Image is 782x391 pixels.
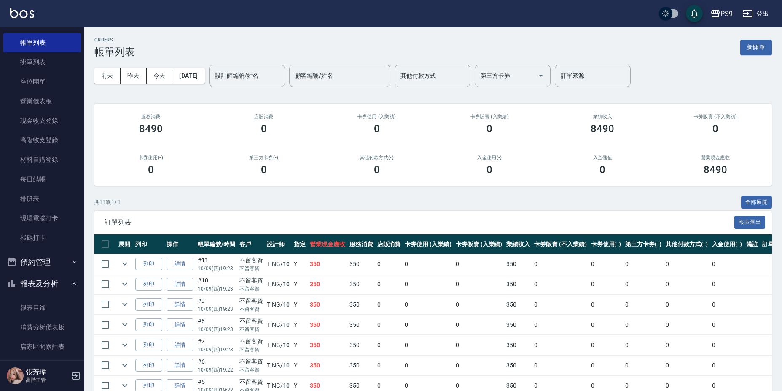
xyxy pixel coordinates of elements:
[532,315,589,335] td: 0
[196,295,237,315] td: #9
[532,335,589,355] td: 0
[454,274,505,294] td: 0
[3,72,81,91] a: 座位開單
[147,68,173,84] button: 今天
[3,150,81,169] a: 材料自購登錄
[308,274,347,294] td: 350
[532,295,589,315] td: 0
[454,234,505,254] th: 卡券販賣 (入業績)
[292,295,308,315] td: Y
[239,285,263,293] p: 不留客資
[403,254,454,274] td: 0
[239,265,263,272] p: 不留客資
[740,40,772,55] button: 新開單
[710,335,744,355] td: 0
[532,254,589,274] td: 0
[710,295,744,315] td: 0
[720,8,733,19] div: PS9
[118,278,131,291] button: expand row
[591,123,614,135] h3: 8490
[623,356,664,375] td: 0
[239,305,263,313] p: 不留客資
[198,366,235,374] p: 10/09 (四) 19:22
[239,346,263,353] p: 不留客資
[198,285,235,293] p: 10/09 (四) 19:23
[623,315,664,335] td: 0
[94,46,135,58] h3: 帳單列表
[265,254,292,274] td: TING /10
[443,114,536,119] h2: 卡券販賣 (入業績)
[734,218,766,226] a: 報表匯出
[3,170,81,189] a: 每日結帳
[710,234,744,254] th: 入金使用(-)
[135,298,162,311] button: 列印
[196,315,237,335] td: #8
[454,295,505,315] td: 0
[167,359,193,372] a: 詳情
[218,155,310,160] h2: 第三方卡券(-)
[589,254,623,274] td: 0
[3,318,81,337] a: 消費分析儀表板
[504,295,532,315] td: 350
[261,123,267,135] h3: 0
[105,155,197,160] h2: 卡券使用(-)
[347,234,375,254] th: 服務消費
[265,234,292,254] th: 設計師
[454,254,505,274] td: 0
[133,234,164,254] th: 列印
[669,155,762,160] h2: 營業現金應收
[196,234,237,254] th: 帳單編號/時間
[198,346,235,353] p: 10/09 (四) 19:23
[308,315,347,335] td: 350
[664,295,710,315] td: 0
[504,315,532,335] td: 350
[148,164,154,176] h3: 0
[135,339,162,352] button: 列印
[118,258,131,270] button: expand row
[118,318,131,331] button: expand row
[308,335,347,355] td: 350
[3,298,81,318] a: 報表目錄
[3,92,81,111] a: 營業儀表板
[105,114,197,119] h3: 服務消費
[599,164,605,176] h3: 0
[121,68,147,84] button: 昨天
[139,123,163,135] h3: 8490
[403,315,454,335] td: 0
[94,68,121,84] button: 前天
[196,254,237,274] td: #11
[347,254,375,274] td: 350
[196,356,237,375] td: #6
[261,164,267,176] h3: 0
[164,234,196,254] th: 操作
[739,6,772,22] button: 登出
[292,356,308,375] td: Y
[196,335,237,355] td: #7
[118,339,131,351] button: expand row
[239,377,263,386] div: 不留客資
[712,123,718,135] h3: 0
[10,8,34,18] img: Logo
[239,357,263,366] div: 不留客資
[664,315,710,335] td: 0
[504,234,532,254] th: 業績收入
[239,256,263,265] div: 不留客資
[454,335,505,355] td: 0
[374,123,380,135] h3: 0
[239,337,263,346] div: 不留客資
[135,318,162,331] button: 列印
[347,274,375,294] td: 350
[26,368,69,376] h5: 張芳瑋
[664,274,710,294] td: 0
[3,33,81,52] a: 帳單列表
[454,356,505,375] td: 0
[704,164,727,176] h3: 8490
[167,258,193,271] a: 詳情
[375,254,403,274] td: 0
[7,367,24,384] img: Person
[239,366,263,374] p: 不留客資
[744,234,760,254] th: 備註
[196,274,237,294] td: #10
[623,335,664,355] td: 0
[375,315,403,335] td: 0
